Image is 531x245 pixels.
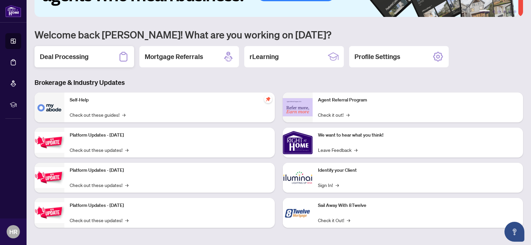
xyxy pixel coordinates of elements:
[35,132,64,153] img: Platform Updates - July 21, 2025
[125,216,128,224] span: →
[318,146,357,153] a: Leave Feedback→
[503,10,506,13] button: 4
[318,167,518,174] p: Identify your Client
[9,227,18,236] span: HR
[318,96,518,104] p: Agent Referral Program
[125,146,128,153] span: →
[145,52,203,61] h2: Mortgage Referrals
[35,78,523,87] h3: Brokerage & Industry Updates
[318,111,349,118] a: Check it out!→
[318,181,339,189] a: Sign In!→
[70,96,269,104] p: Self-Help
[336,181,339,189] span: →
[498,10,500,13] button: 3
[5,5,21,17] img: logo
[70,132,269,139] p: Platform Updates - [DATE]
[493,10,495,13] button: 2
[70,167,269,174] p: Platform Updates - [DATE]
[504,222,524,242] button: Open asap
[283,198,313,228] img: Sail Away With 8Twelve
[318,216,350,224] a: Check it Out!→
[354,52,400,61] h2: Profile Settings
[40,52,89,61] h2: Deal Processing
[35,167,64,188] img: Platform Updates - July 8, 2025
[35,92,64,122] img: Self-Help
[346,111,349,118] span: →
[508,10,511,13] button: 5
[283,128,313,157] img: We want to hear what you think!
[122,111,125,118] span: →
[70,216,128,224] a: Check out these updates!→
[514,10,516,13] button: 6
[283,163,313,193] img: Identify your Client
[70,181,128,189] a: Check out these updates!→
[354,146,357,153] span: →
[318,202,518,209] p: Sail Away With 8Twelve
[264,95,272,103] span: pushpin
[250,52,279,61] h2: rLearning
[125,181,128,189] span: →
[70,111,125,118] a: Check out these guides!→
[283,98,313,116] img: Agent Referral Program
[479,10,490,13] button: 1
[70,202,269,209] p: Platform Updates - [DATE]
[318,132,518,139] p: We want to hear what you think!
[35,28,523,41] h1: Welcome back [PERSON_NAME]! What are you working on [DATE]?
[70,146,128,153] a: Check out these updates!→
[347,216,350,224] span: →
[35,202,64,223] img: Platform Updates - June 23, 2025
